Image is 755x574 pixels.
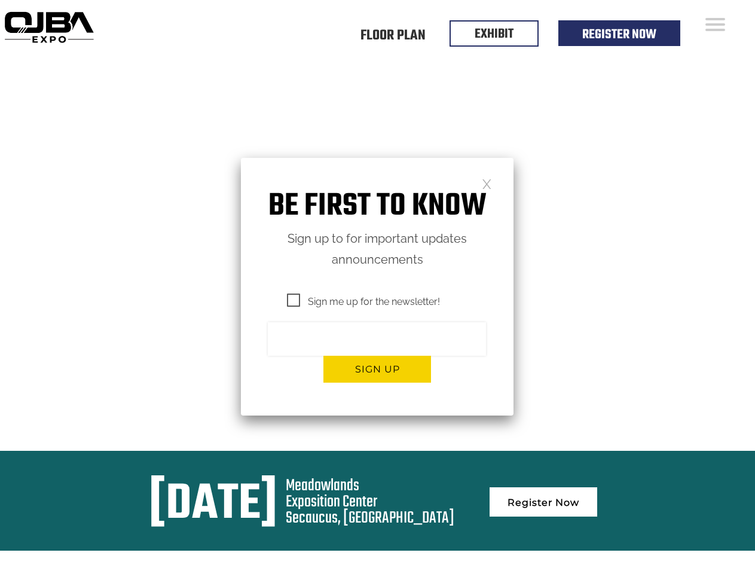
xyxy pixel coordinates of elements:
[241,188,513,225] h1: Be first to know
[241,228,513,270] p: Sign up to for important updates announcements
[490,487,597,517] a: Register Now
[475,24,513,44] a: EXHIBIT
[287,294,440,309] span: Sign me up for the newsletter!
[482,178,492,188] a: Close
[286,478,454,526] div: Meadowlands Exposition Center Secaucus, [GEOGRAPHIC_DATA]
[582,25,656,45] a: Register Now
[149,478,277,533] div: [DATE]
[323,356,431,383] button: Sign up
